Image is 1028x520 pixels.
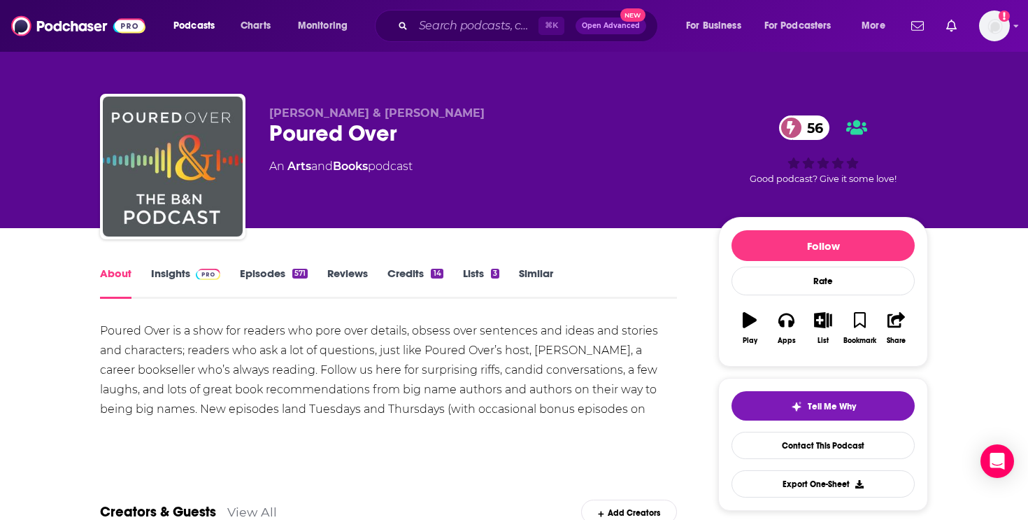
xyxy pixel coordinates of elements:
button: open menu [852,15,903,37]
img: User Profile [979,10,1010,41]
img: Podchaser - Follow, Share and Rate Podcasts [11,13,145,39]
span: For Podcasters [764,16,831,36]
span: Tell Me Why [808,401,856,412]
a: 56 [779,115,830,140]
a: Show notifications dropdown [906,14,929,38]
a: Contact This Podcast [731,432,915,459]
span: 56 [793,115,830,140]
div: 56Good podcast? Give it some love! [718,106,928,193]
a: About [100,267,131,299]
a: Similar [519,267,553,299]
div: Rate [731,267,915,295]
button: List [805,303,841,353]
a: Episodes571 [240,267,308,299]
a: Show notifications dropdown [941,14,962,38]
span: More [862,16,885,36]
span: Open Advanced [582,22,640,29]
span: For Business [686,16,741,36]
img: Podchaser Pro [196,269,220,280]
div: 3 [491,269,499,279]
span: ⌘ K [538,17,564,35]
span: [PERSON_NAME] & [PERSON_NAME] [269,106,485,120]
div: 571 [292,269,308,279]
img: tell me why sparkle [791,401,802,412]
button: Play [731,303,768,353]
span: Logged in as ldigiovine [979,10,1010,41]
button: open menu [164,15,233,37]
button: Bookmark [841,303,878,353]
div: Bookmark [843,337,876,345]
button: open menu [676,15,759,37]
div: 14 [431,269,443,279]
button: Export One-Sheet [731,470,915,498]
div: Search podcasts, credits, & more... [388,10,671,42]
a: View All [227,505,277,519]
div: Open Intercom Messenger [980,444,1014,478]
a: InsightsPodchaser Pro [151,267,220,299]
img: Poured Over [103,97,243,237]
div: Play [743,337,757,345]
div: List [818,337,829,345]
div: Share [887,337,906,345]
input: Search podcasts, credits, & more... [413,15,538,37]
a: Books [333,160,368,173]
svg: Add a profile image [999,10,1010,22]
div: Poured Over is a show for readers who pore over details, obsess over sentences and ideas and stor... [100,321,677,439]
div: Apps [778,337,796,345]
a: Credits14 [387,267,443,299]
a: Arts [287,160,311,173]
span: Monitoring [298,16,348,36]
span: Charts [241,16,271,36]
a: Charts [231,15,279,37]
button: Open AdvancedNew [576,17,646,34]
div: An podcast [269,158,413,175]
button: open menu [755,15,852,37]
button: Apps [768,303,804,353]
button: Share [878,303,915,353]
button: open menu [288,15,366,37]
a: Reviews [327,267,368,299]
button: tell me why sparkleTell Me Why [731,391,915,421]
button: Follow [731,230,915,261]
span: and [311,160,333,173]
span: Podcasts [173,16,215,36]
span: Good podcast? Give it some love! [750,174,897,184]
a: Lists3 [463,267,499,299]
button: Show profile menu [979,10,1010,41]
span: New [620,8,645,22]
